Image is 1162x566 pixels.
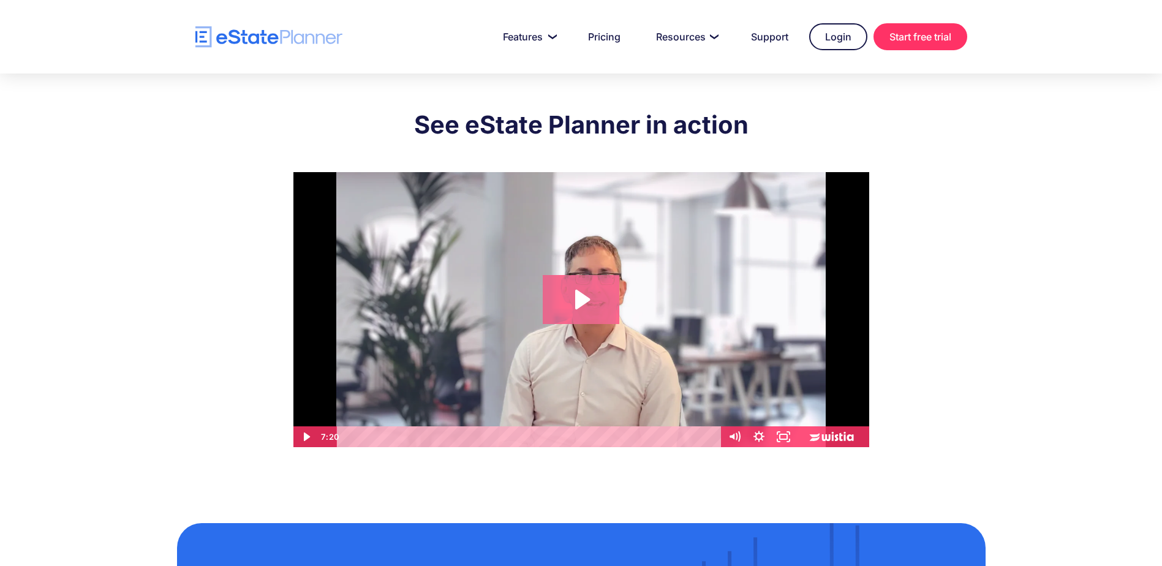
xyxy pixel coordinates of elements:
[488,25,567,49] a: Features
[543,275,619,324] button: Play Video: eState Product Demo Video
[809,23,867,50] a: Login
[293,426,318,447] button: Play Video
[641,25,730,49] a: Resources
[195,26,342,48] a: home
[293,110,869,140] h2: See eState Planner in action
[293,172,869,447] img: Video Thumbnail
[771,426,796,447] button: Fullscreen
[573,25,635,49] a: Pricing
[873,23,967,50] a: Start free trial
[736,25,803,49] a: Support
[346,426,715,447] div: Playbar
[747,426,771,447] button: Show settings menu
[796,426,869,447] a: Wistia Logo -- Learn More
[722,426,747,447] button: Mute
